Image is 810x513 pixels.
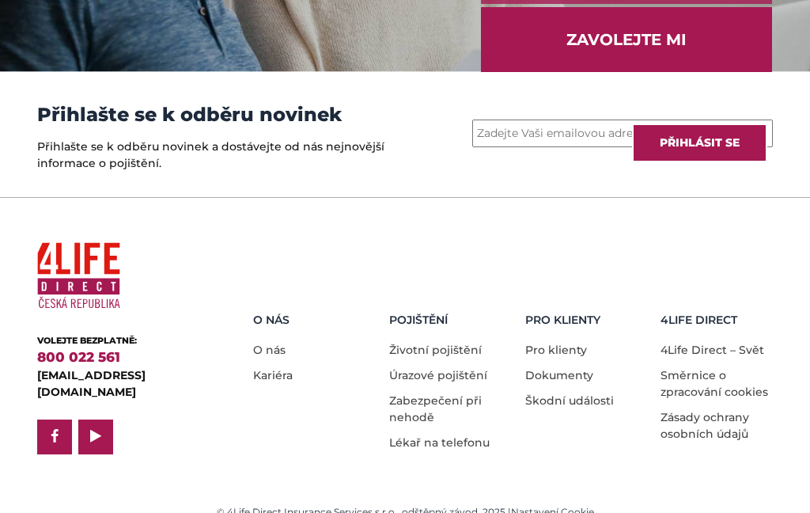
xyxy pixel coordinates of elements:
a: [EMAIL_ADDRESS][DOMAIN_NAME] [37,368,146,399]
h5: O nás [253,313,377,327]
a: 800 022 561 [37,349,120,365]
p: Přihlašte se k odběru novinek a dostávejte od nás nejnovější informace o pojištění. [37,139,393,172]
a: Kariéra [253,368,293,382]
a: Pro klienty [525,343,587,357]
a: Škodní události [525,393,614,408]
a: Zásady ochrany osobních údajů [660,410,749,441]
a: O nás [253,343,286,357]
h3: Přihlašte se k odběru novinek [37,104,393,126]
h5: 4LIFE DIRECT [660,313,785,327]
a: Zabezpečení při nehodě [389,393,482,424]
h5: Pro Klienty [525,313,649,327]
a: 4Life Direct – Svět [660,343,764,357]
input: Zadejte Vaši emailovou adresu [472,120,773,147]
a: ZAVOLEJTE MI [481,7,772,72]
input: Přihlásit se [632,123,767,162]
a: Dokumenty [525,368,593,382]
div: VOLEJTE BEZPLATNĚ: [37,334,203,348]
a: Lékař na telefonu [389,435,490,450]
a: Úrazové pojištění [389,368,487,382]
a: Životní pojištění [389,343,482,357]
a: Směrnice o zpracování cookies [660,368,768,399]
img: 4Life Direct Česká republika logo [37,236,120,316]
h5: Pojištění [389,313,513,327]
